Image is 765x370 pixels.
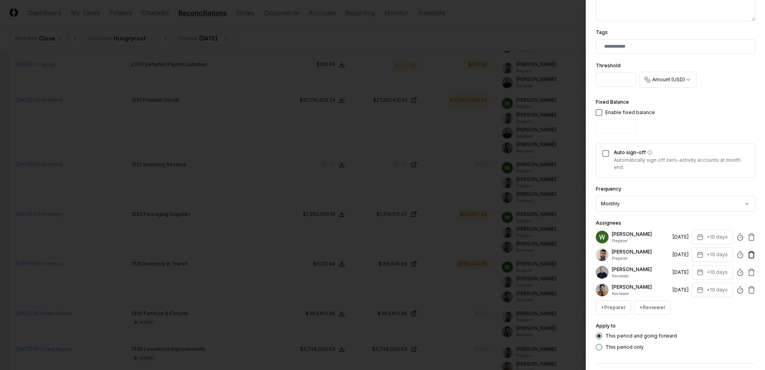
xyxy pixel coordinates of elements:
img: ACg8ocIj8Ed1971QfF93IUVvJX6lPm3y0CRToLvfAg4p8TYQk6NAZIo=s96-c [596,284,609,296]
img: ACg8ocIK_peNeqvot3Ahh9567LsVhi0q3GD2O_uFDzmfmpbAfkCWeQ=s96-c [596,231,609,243]
div: [DATE] [673,269,689,276]
p: [PERSON_NAME] [612,248,669,255]
img: ACg8ocLvq7MjQV6RZF1_Z8o96cGG_vCwfvrLdMx8PuJaibycWA8ZaAE=s96-c [596,266,609,279]
div: Enable fixed balance [605,109,655,116]
label: This period only [605,345,644,350]
label: Frequency [596,186,621,192]
button: +10 days [692,230,733,244]
label: Auto sign-off [614,150,749,155]
button: +Reviewer [634,300,671,315]
button: +10 days [692,247,733,262]
label: Apply to [596,323,616,329]
label: Tags [596,29,608,35]
button: +Preparer [596,300,631,315]
button: +10 days [692,265,733,280]
img: d09822cc-9b6d-4858-8d66-9570c114c672_214030b4-299a-48fd-ad93-fc7c7aef54c6.png [596,248,609,261]
button: Auto sign-off [647,150,652,155]
label: Fixed Balance [596,99,629,105]
label: Threshold [596,62,621,68]
button: +10 days [692,283,733,297]
label: This period and going forward [605,334,677,338]
p: Reviewer [612,291,669,297]
p: [PERSON_NAME] [612,284,669,291]
label: Assignees [596,220,621,226]
div: [DATE] [673,286,689,294]
div: [DATE] [673,233,689,241]
p: Automatically sign off zero-activity accounts at month end. [614,157,749,171]
p: Reviewer [612,273,669,279]
p: [PERSON_NAME] [612,231,669,238]
div: [DATE] [673,251,689,258]
p: [PERSON_NAME] [612,266,669,273]
p: Preparer [612,255,669,261]
p: Preparer [612,238,669,244]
